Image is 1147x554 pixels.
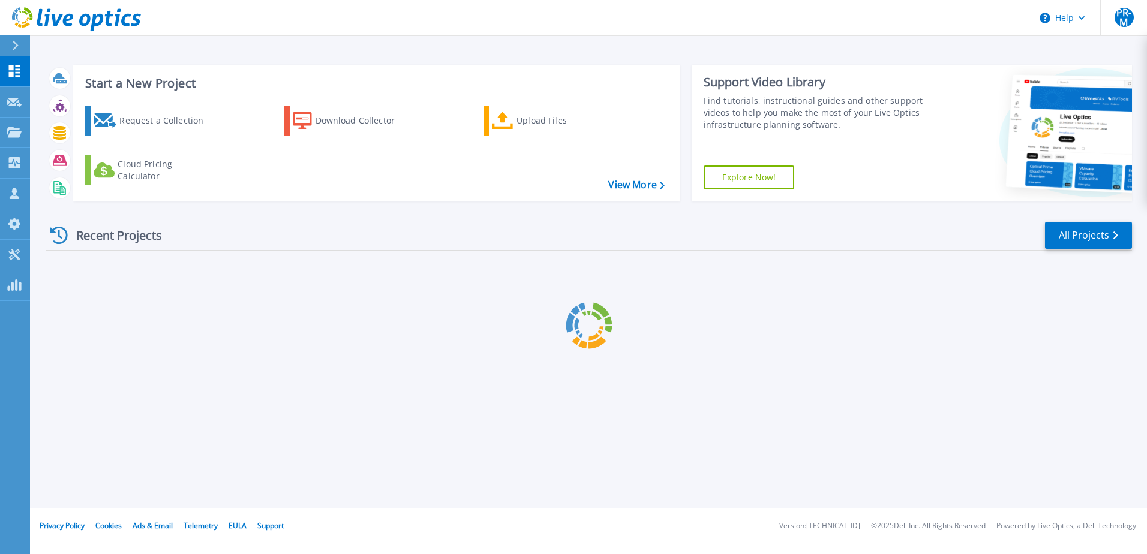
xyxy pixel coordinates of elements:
a: Cookies [95,520,122,531]
a: Explore Now! [704,165,795,189]
div: Cloud Pricing Calculator [118,158,214,182]
div: Find tutorials, instructional guides and other support videos to help you make the most of your L... [704,95,928,131]
li: Powered by Live Optics, a Dell Technology [996,522,1136,530]
a: Telemetry [184,520,218,531]
div: Recent Projects [46,221,178,250]
a: Ads & Email [133,520,173,531]
span: PR-M [1115,8,1134,27]
a: Cloud Pricing Calculator [85,155,219,185]
a: All Projects [1045,222,1132,249]
div: Download Collector [316,109,412,133]
a: Request a Collection [85,106,219,136]
li: Version: [TECHNICAL_ID] [779,522,860,530]
div: Support Video Library [704,74,928,90]
a: Upload Files [484,106,617,136]
a: EULA [229,520,247,531]
h3: Start a New Project [85,77,664,90]
div: Upload Files [517,109,612,133]
a: Privacy Policy [40,520,85,531]
a: Support [257,520,284,531]
a: Download Collector [284,106,418,136]
div: Request a Collection [119,109,215,133]
li: © 2025 Dell Inc. All Rights Reserved [871,522,986,530]
a: View More [608,179,664,191]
